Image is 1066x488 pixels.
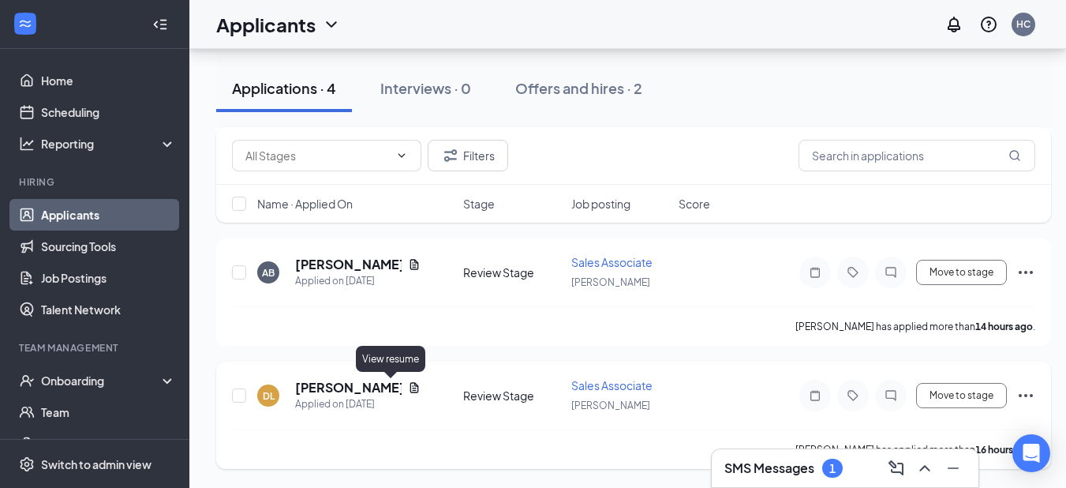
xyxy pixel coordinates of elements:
[380,78,471,98] div: Interviews · 0
[41,199,176,231] a: Applicants
[887,459,906,478] svg: ComposeMessage
[799,140,1035,171] input: Search in applications
[428,140,508,171] button: Filter Filters
[463,265,562,280] div: Review Stage
[19,373,35,389] svg: UserCheck
[295,379,402,396] h5: [PERSON_NAME]
[515,78,642,98] div: Offers and hires · 2
[571,378,653,392] span: Sales Associate
[295,396,421,412] div: Applied on [DATE]
[1012,434,1050,472] div: Open Intercom Messenger
[843,266,862,279] svg: Tag
[41,262,176,294] a: Job Postings
[724,460,814,477] h3: SMS Messages
[843,389,862,402] svg: Tag
[41,373,163,389] div: Onboarding
[19,341,173,355] div: Team Management
[571,196,630,212] span: Job posting
[881,389,900,402] svg: ChatInactive
[975,321,1033,332] b: 14 hours ago
[41,65,176,96] a: Home
[795,320,1035,333] p: [PERSON_NAME] has applied more than .
[571,276,650,288] span: [PERSON_NAME]
[152,17,168,32] svg: Collapse
[881,266,900,279] svg: ChatInactive
[1016,17,1030,31] div: HC
[944,459,963,478] svg: Minimize
[41,396,176,428] a: Team
[916,260,1007,285] button: Move to stage
[463,388,562,404] div: Review Stage
[571,400,650,411] span: [PERSON_NAME]
[41,456,151,472] div: Switch to admin view
[263,389,275,403] div: DL
[806,266,825,279] svg: Note
[795,443,1035,456] p: [PERSON_NAME] has applied more than .
[245,147,389,164] input: All Stages
[463,196,495,212] span: Stage
[408,381,421,394] svg: Document
[19,136,35,152] svg: Analysis
[232,78,336,98] div: Applications · 4
[1016,263,1035,282] svg: Ellipses
[941,456,966,481] button: Minimize
[41,136,177,152] div: Reporting
[41,294,176,325] a: Talent Network
[17,16,33,32] svg: WorkstreamLogo
[295,256,402,273] h5: [PERSON_NAME]
[884,456,909,481] button: ComposeMessage
[408,258,421,271] svg: Document
[1016,386,1035,405] svg: Ellipses
[395,149,408,162] svg: ChevronDown
[1008,149,1021,162] svg: MagnifyingGlass
[322,15,341,34] svg: ChevronDown
[979,15,998,34] svg: QuestionInfo
[41,96,176,128] a: Scheduling
[829,462,836,475] div: 1
[915,459,934,478] svg: ChevronUp
[679,196,710,212] span: Score
[944,15,963,34] svg: Notifications
[975,444,1033,456] b: 16 hours ago
[295,273,421,289] div: Applied on [DATE]
[216,11,316,38] h1: Applicants
[441,146,460,165] svg: Filter
[806,389,825,402] svg: Note
[356,346,425,372] div: View resume
[257,196,353,212] span: Name · Applied On
[571,255,653,269] span: Sales Associate
[262,266,275,280] div: AB
[41,428,176,460] a: Documents
[41,231,176,262] a: Sourcing Tools
[912,456,937,481] button: ChevronUp
[19,456,35,472] svg: Settings
[19,175,173,189] div: Hiring
[916,383,1007,408] button: Move to stage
